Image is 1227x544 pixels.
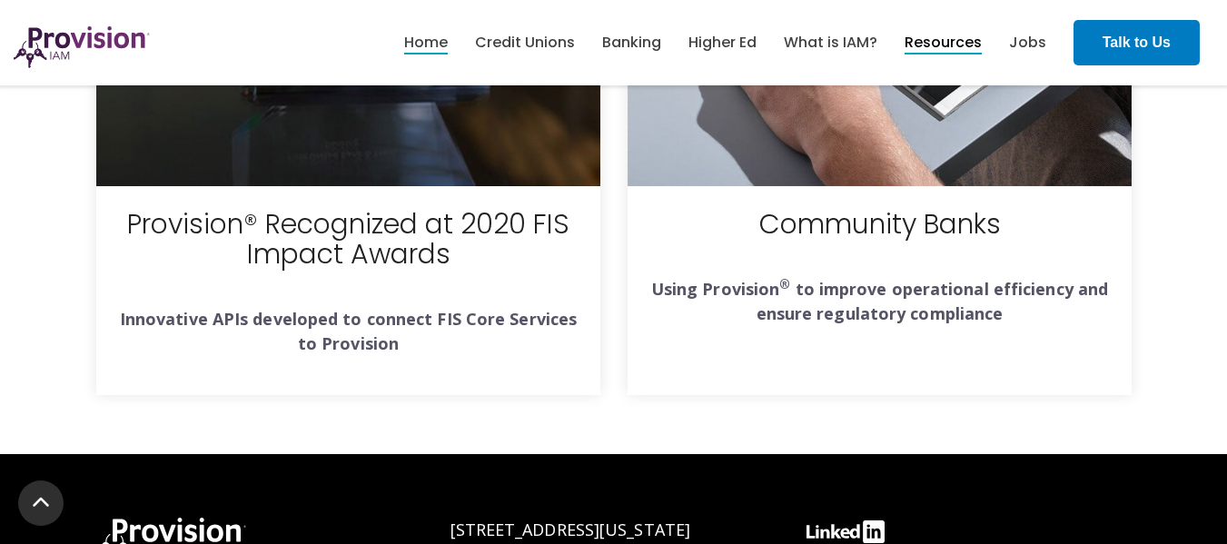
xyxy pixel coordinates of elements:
span: [STREET_ADDRESS][US_STATE] [450,519,691,540]
a: Talk to Us [1074,20,1200,65]
a: Jobs [1009,27,1046,58]
a: What is IAM? [784,27,877,58]
strong: Using Provision to improve operational efficiency and ensure regulatory compliance [650,278,1107,324]
h3: Community Banks [650,209,1109,269]
sup: ® [779,276,790,292]
a: Credit Unions [475,27,575,58]
strong: Innovative APIs developed to connect FIS Core Services to Provision [119,308,576,354]
a: Resources [905,27,982,58]
img: ProvisionIAM-Logo-Purple [14,26,150,68]
nav: menu [391,14,1060,72]
a: Banking [602,27,661,58]
h3: Provision® Recognized at 2020 FIS Impact Awards [119,209,578,299]
a: Higher Ed [688,27,757,58]
strong: Talk to Us [1103,35,1171,50]
a: Home [404,27,448,58]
